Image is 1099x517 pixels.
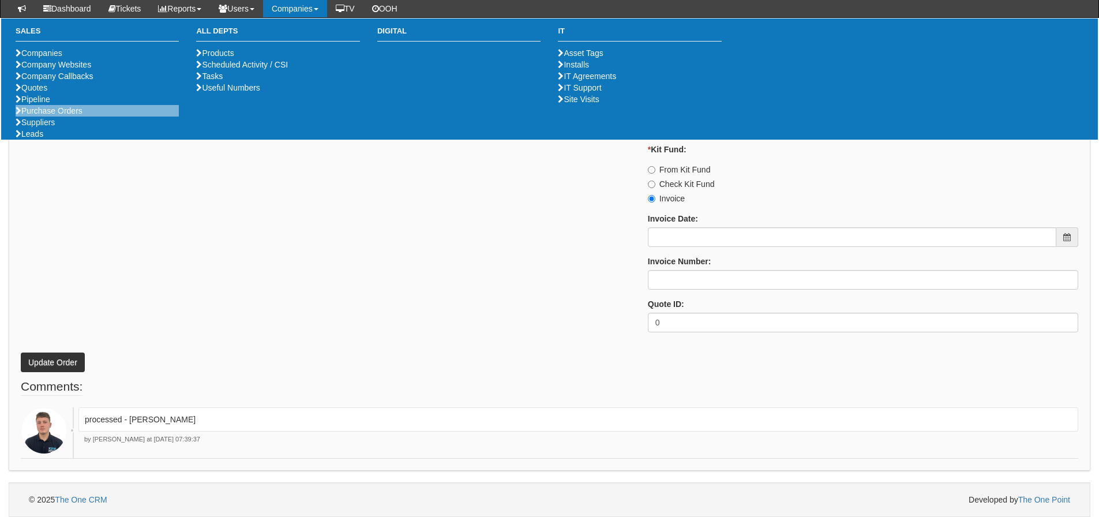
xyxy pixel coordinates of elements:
[1018,495,1070,504] a: The One Point
[648,256,711,267] label: Invoice Number:
[16,95,50,104] a: Pipeline
[558,72,616,81] a: IT Agreements
[648,144,687,155] label: Kit Fund:
[16,27,179,42] h3: Sales
[196,27,359,42] h3: All Depts
[558,27,721,42] h3: IT
[558,60,589,69] a: Installs
[558,95,599,104] a: Site Visits
[29,495,107,504] span: © 2025
[16,106,82,115] a: Purchase Orders
[648,195,655,203] input: Invoice
[648,193,685,204] label: Invoice
[558,48,603,58] a: Asset Tags
[16,48,62,58] a: Companies
[969,494,1070,505] span: Developed by
[558,83,601,92] a: IT Support
[648,164,711,175] label: From Kit Fund
[648,213,698,224] label: Invoice Date:
[196,72,223,81] a: Tasks
[648,181,655,188] input: Check Kit Fund
[16,72,93,81] a: Company Callbacks
[648,298,684,310] label: Quote ID:
[196,60,288,69] a: Scheduled Activity / CSI
[196,83,260,92] a: Useful Numbers
[16,129,43,138] a: Leads
[21,378,82,396] legend: Comments:
[16,118,55,127] a: Suppliers
[85,414,1072,425] p: processed - [PERSON_NAME]
[648,178,715,190] label: Check Kit Fund
[16,83,47,92] a: Quotes
[377,27,541,42] h3: Digital
[55,495,107,504] a: The One CRM
[21,407,67,454] img: Mike Johnson
[78,435,1078,444] p: by [PERSON_NAME] at [DATE] 07:39:37
[648,166,655,174] input: From Kit Fund
[196,48,234,58] a: Products
[16,60,91,69] a: Company Websites
[21,353,85,372] button: Update Order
